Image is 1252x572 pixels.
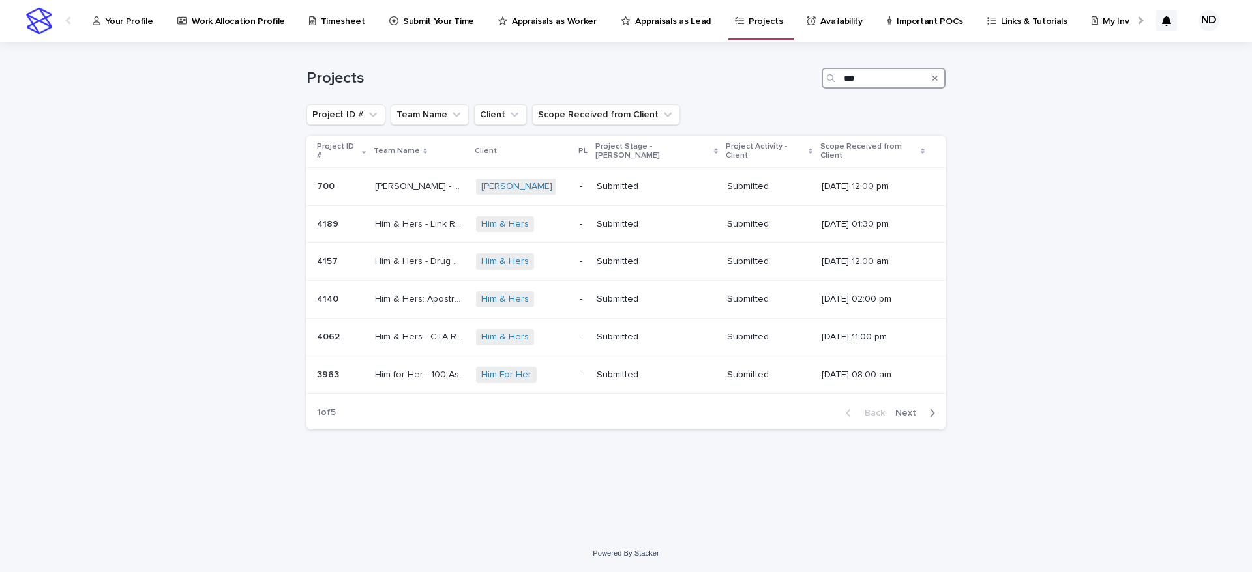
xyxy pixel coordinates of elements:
p: Him & Hers - Link Replacing [375,216,468,230]
p: 700 [317,179,337,192]
p: Submitted [727,369,811,380]
p: Him for Her - 100 Asian American and Pacific Islander Board Members [375,367,468,380]
p: [DATE] 12:00 am [822,256,915,267]
p: - [580,256,586,267]
p: [DATE] 11:00 pm [822,332,915,343]
p: Submitted [727,332,811,343]
p: [DATE] 01:30 pm [822,219,915,230]
p: John Kao - Mailchimp List and Editorial Calendar [375,179,468,192]
a: Him & Hers [481,256,529,267]
p: - [580,332,586,343]
p: [DATE] 08:00 am [822,369,915,380]
p: Team Name [374,144,420,158]
p: Submitted [727,294,811,305]
p: Him & Hers - Drug Comparison Project [375,253,468,267]
p: Submitted [597,219,690,230]
p: Project Stage - [PERSON_NAME] [595,139,711,164]
h1: Projects [306,69,816,88]
p: - [580,294,586,305]
p: 4140 [317,291,341,305]
span: Back [857,408,885,418]
span: Next [895,408,924,418]
p: Submitted [597,332,690,343]
p: 4062 [317,329,342,343]
tr: 41404140 Him & Hers: Apostrophe Contentful Blog UpdatesHim & Hers: Apostrophe Contentful Blog Upd... [306,281,946,319]
p: 4189 [317,216,341,230]
p: Submitted [597,181,690,192]
div: ND [1199,10,1219,31]
p: Submitted [597,256,690,267]
p: Submitted [727,256,811,267]
p: Project ID # [317,139,359,164]
p: - [580,181,586,192]
a: Him & Hers [481,219,529,230]
p: Client [475,144,497,158]
p: 4157 [317,253,340,267]
p: [DATE] 02:00 pm [822,294,915,305]
p: Project Activity - Client [726,139,805,164]
a: Powered By Stacker [593,549,659,557]
p: - [580,369,586,380]
button: Project ID # [306,104,385,125]
p: Him & Hers: Apostrophe Contentful Blog Updates [375,291,468,305]
p: [DATE] 12:00 pm [822,181,915,192]
button: Team Name [391,104,469,125]
tr: 41894189 Him & Hers - Link ReplacingHim & Hers - Link Replacing Him & Hers -SubmittedSubmitted[DA... [306,205,946,243]
p: Submitted [727,181,811,192]
a: Him & Hers [481,294,529,305]
button: Scope Received from Client [532,104,680,125]
tr: 40624062 Him & Hers - CTA RemovalHim & Hers - CTA Removal Him & Hers -SubmittedSubmitted[DATE] 11... [306,318,946,356]
p: Scope Received from Client [820,139,917,164]
img: stacker-logo-s-only.png [26,8,52,34]
button: Back [835,407,890,419]
p: Submitted [597,369,690,380]
tr: 700700 [PERSON_NAME] - Mailchimp List and Editorial Calendar[PERSON_NAME] - Mailchimp List and Ed... [306,167,946,205]
p: 3963 [317,367,342,380]
input: Search [822,68,946,89]
p: 1 of 5 [306,397,346,429]
p: - [580,219,586,230]
a: Him & Hers [481,332,529,343]
button: Next [890,407,946,419]
a: [PERSON_NAME] [481,181,552,192]
button: Client [474,104,527,125]
a: Him For Her [481,369,531,380]
p: PL [578,144,588,158]
p: Him & Hers - CTA Removal [375,329,468,343]
tr: 39633963 Him for Her - 100 Asian American and Pacific Islander Board MembersHim for Her - 100 Asi... [306,356,946,393]
p: Submitted [597,294,690,305]
tr: 41574157 Him & Hers - Drug Comparison ProjectHim & Hers - Drug Comparison Project Him & Hers -Sub... [306,243,946,281]
p: Submitted [727,219,811,230]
